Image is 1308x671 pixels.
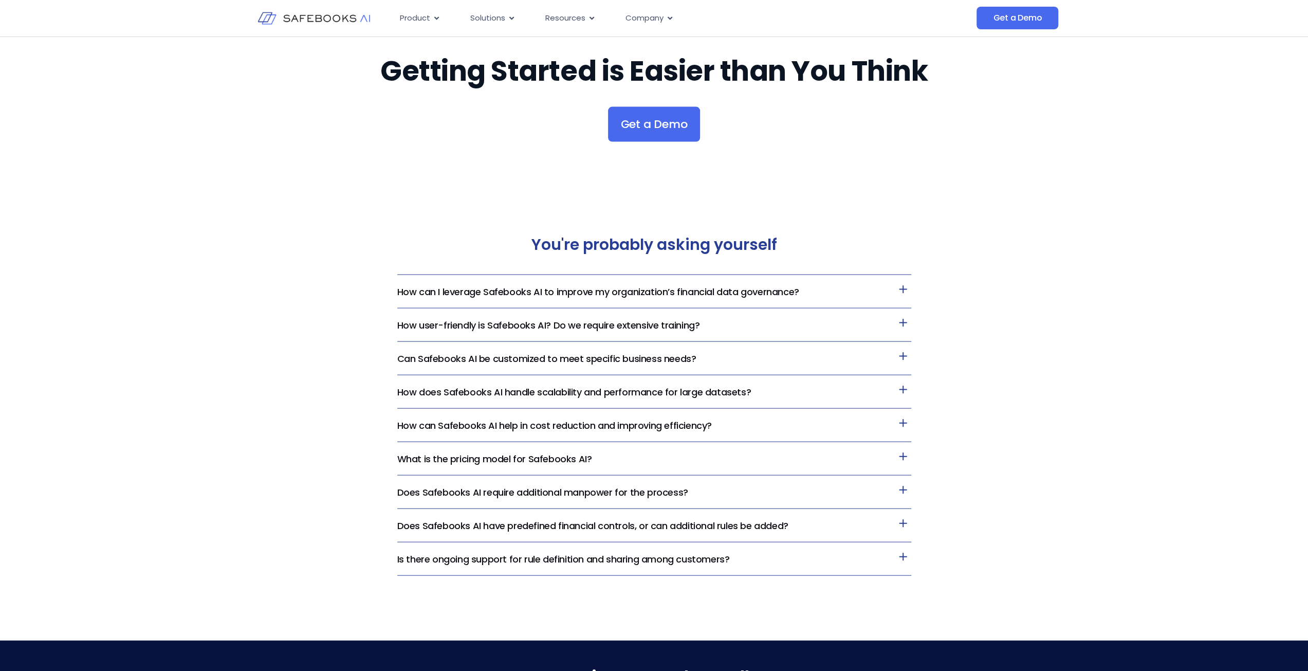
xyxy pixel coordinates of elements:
[397,319,700,332] a: How user-friendly is Safebooks AI? Do we require extensive training?
[620,119,687,130] span: Get a Demo
[397,542,911,576] h3: Is there ongoing support for rule definition and sharing among customers?
[397,442,911,476] h3: What is the pricing model for Safebooks AI?
[397,285,799,298] a: How can I leverage Safebooks AI to improve my organization’s financial data governance?
[397,309,911,342] h3: How user-friendly is Safebooks AI? Do we require extensive training?
[397,409,911,442] h3: How can Safebooks AI help in cost reduction and improving efficiency?
[397,235,911,254] h2: You're probably asking yourself
[397,386,751,398] a: How does Safebooks AI handle scalability and performance for large datasets?
[400,12,430,24] span: Product
[993,13,1042,23] span: Get a Demo
[397,375,911,409] h3: How does Safebooks AI handle scalability and performance for large datasets?
[397,342,911,375] h3: Can Safebooks AI be customized to meet specific business needs?
[392,8,874,28] nav: Menu
[397,275,911,309] h3: How can I leverage Safebooks AI to improve my organization’s financial data governance?
[397,476,911,509] h3: Does Safebooks AI require additional manpower for the process?
[397,419,712,432] a: How can Safebooks AI help in cost reduction and improving efficiency?
[397,452,592,465] a: What is the pricing model for Safebooks AI?
[397,352,696,365] a: Can Safebooks AI be customized to meet specific business needs?
[397,553,730,566] a: Is there ongoing support for rule definition and sharing among customers?
[625,12,664,24] span: Company
[397,519,788,532] a: Does Safebooks AI have predefined financial controls, or can additional rules be added?
[392,8,874,28] div: Menu Toggle
[362,45,946,97] h2: Getting Started is Easier than You Think
[545,12,585,24] span: Resources
[470,12,505,24] span: Solutions
[608,107,699,142] a: Get a Demo
[397,509,911,542] h3: Does Safebooks AI have predefined financial controls, or can additional rules be added?
[977,7,1058,29] a: Get a Demo
[397,486,688,499] a: Does Safebooks AI require additional manpower for the process?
